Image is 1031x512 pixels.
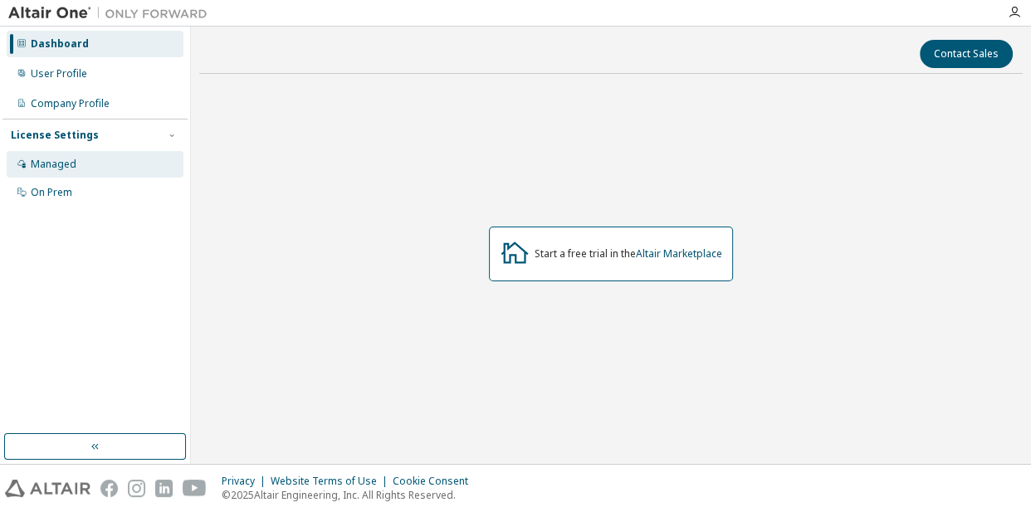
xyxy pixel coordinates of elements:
[11,129,99,142] div: License Settings
[271,475,393,488] div: Website Terms of Use
[31,67,87,80] div: User Profile
[31,37,89,51] div: Dashboard
[535,247,722,261] div: Start a free trial in the
[31,97,110,110] div: Company Profile
[222,475,271,488] div: Privacy
[100,480,118,497] img: facebook.svg
[5,480,90,497] img: altair_logo.svg
[393,475,478,488] div: Cookie Consent
[183,480,207,497] img: youtube.svg
[31,158,76,171] div: Managed
[31,186,72,199] div: On Prem
[128,480,145,497] img: instagram.svg
[636,246,722,261] a: Altair Marketplace
[920,40,1013,68] button: Contact Sales
[8,5,216,22] img: Altair One
[155,480,173,497] img: linkedin.svg
[222,488,478,502] p: © 2025 Altair Engineering, Inc. All Rights Reserved.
